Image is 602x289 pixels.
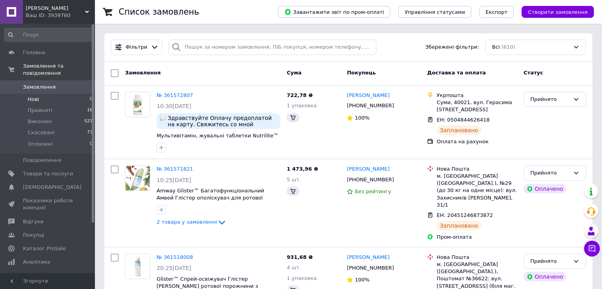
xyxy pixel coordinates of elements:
[584,241,600,257] button: Чат з покупцем
[157,92,193,98] a: № 361572807
[522,6,594,18] button: Створити замовлення
[126,44,148,51] span: Фільтри
[437,165,517,173] div: Нова Пошта
[347,70,376,76] span: Покупець
[287,70,301,76] span: Cума
[26,12,95,19] div: Ваш ID: 3939760
[278,6,390,18] button: Завантажити звіт по пром-оплаті
[28,118,52,125] span: Виконані
[355,188,391,194] span: Без рейтингу
[119,7,199,17] h1: Список замовлень
[437,117,490,123] span: ЕН: 0504844626418
[479,6,514,18] button: Експорт
[425,44,479,51] span: Збережені фільтри:
[157,177,191,183] span: 10:25[DATE]
[157,254,193,260] a: № 361518008
[437,221,481,230] div: Заплановано
[437,254,517,261] div: Нова Пошта
[4,28,93,42] input: Пошук
[157,219,227,225] a: 2 товара у замовленні
[157,265,191,271] span: 20:25[DATE]
[90,141,93,148] span: 0
[524,184,566,194] div: Оплачено
[530,169,570,177] div: Прийнято
[287,275,317,281] span: 1 упаковка
[90,96,93,103] span: 0
[287,166,318,172] span: 1 473,96 ₴
[23,170,73,177] span: Товари та послуги
[157,188,264,208] a: Amway Glister™ Багатофункціональний Амвей Глістер ополіскувач для ротової порожнини, 72мл
[23,232,44,239] span: Покупці
[287,264,301,270] span: 4 шт.
[28,129,55,136] span: Скасовані
[284,8,384,15] span: Завантажити звіт по пром-оплаті
[157,133,278,139] a: Мультивітамін, жувальні таблетки Nutrilite™
[524,70,543,76] span: Статус
[437,99,517,113] div: Суми, 40021, вул. Герасима [STREET_ADDRESS]
[437,173,517,209] div: м. [GEOGRAPHIC_DATA] ([GEOGRAPHIC_DATA].), №29 (до 30 кг на одне місце): вул. Захисників [PERSON_...
[28,107,52,114] span: Прийняті
[160,115,166,121] img: :speech_balloon:
[157,103,191,109] span: 10:30[DATE]
[437,234,517,241] div: Пром-оплата
[427,70,486,76] span: Доставка та оплата
[23,259,50,266] span: Аналітика
[28,96,39,103] span: Нові
[125,254,150,279] a: Фото товару
[125,70,161,76] span: Замовлення
[347,92,390,99] a: [PERSON_NAME]
[157,166,193,172] a: № 361571821
[514,9,594,15] a: Створити замовлення
[84,118,93,125] span: 521
[168,115,277,127] span: Здравствуйте Оплачу предоплатой на карту. Свяжитесь со мной
[492,44,500,51] span: Всі
[524,272,566,281] div: Оплачено
[502,44,515,50] span: (610)
[405,9,465,15] span: Управління статусами
[168,40,376,55] input: Пошук за номером замовлення, ПІБ покупця, номером телефону, Email, номером накладної
[347,165,390,173] a: [PERSON_NAME]
[437,212,493,218] span: ЕН: 20451246873872
[23,245,66,252] span: Каталог ProSale
[530,257,570,266] div: Прийнято
[87,107,93,114] span: 16
[437,125,481,135] div: Заплановано
[355,277,369,283] span: 100%
[23,184,81,191] span: [DEMOGRAPHIC_DATA]
[157,219,217,225] span: 2 товара у замовленні
[437,138,517,145] div: Оплата на рахунок
[398,6,471,18] button: Управління статусами
[345,175,396,185] div: [PHONE_NUMBER]
[23,197,73,211] span: Показники роботи компанії
[347,254,390,261] a: [PERSON_NAME]
[355,115,369,121] span: 100%
[125,165,150,191] a: Фото товару
[125,254,150,279] img: Фото товару
[23,272,73,286] span: Управління сайтом
[23,49,45,56] span: Головна
[26,5,85,12] span: Еко лавка
[125,92,150,117] img: Фото товару
[125,166,150,190] img: Фото товару
[528,9,588,15] span: Створити замовлення
[345,101,396,111] div: [PHONE_NUMBER]
[530,95,570,104] div: Прийнято
[23,63,95,77] span: Замовлення та повідомлення
[23,157,61,164] span: Повідомлення
[287,92,313,98] span: 722,78 ₴
[287,103,317,108] span: 1 упаковка
[486,9,508,15] span: Експорт
[87,129,93,136] span: 73
[287,177,301,183] span: 5 шт.
[23,84,56,91] span: Замовлення
[345,263,396,273] div: [PHONE_NUMBER]
[287,254,313,260] span: 931,68 ₴
[437,92,517,99] div: Укрпошта
[23,218,44,225] span: Відгуки
[28,141,53,148] span: Оплачені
